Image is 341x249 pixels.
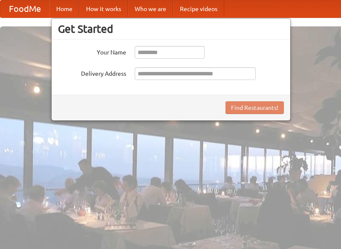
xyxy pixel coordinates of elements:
a: Recipe videos [173,0,224,17]
h3: Get Started [58,23,284,35]
a: How it works [79,0,128,17]
a: FoodMe [0,0,49,17]
label: Delivery Address [58,67,126,78]
label: Your Name [58,46,126,57]
a: Home [49,0,79,17]
a: Who we are [128,0,173,17]
button: Find Restaurants! [225,101,284,114]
